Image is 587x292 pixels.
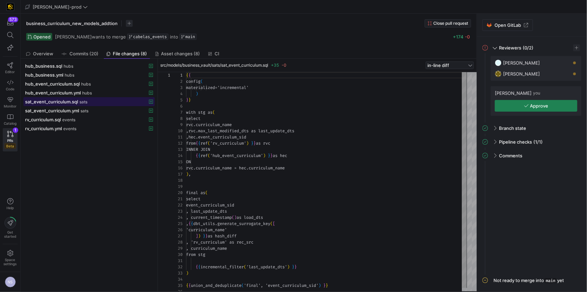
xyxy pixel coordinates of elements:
span: main [185,34,195,39]
span: from [186,141,196,146]
div: 23 [170,208,183,214]
span: in-line diff [427,63,449,68]
span: ) [234,215,237,220]
div: 18 [170,177,183,183]
div: 1 [170,72,183,78]
div: 17 [170,171,183,177]
span: src/models/business_vault/sats/sat_event_curriculum.sql [161,63,269,68]
span: CI [215,52,219,56]
span: { [188,72,191,78]
span: , current_timestamp [186,215,232,220]
span: hub_event_curriculum.yml [25,90,81,96]
span: Asset changes (8) [161,52,200,56]
span: Beta [4,143,16,149]
a: Spacesettings [3,247,18,269]
div: 11 [170,134,183,140]
span: INNER JOIN [186,147,210,152]
span: { [186,283,188,288]
span: event_curriculum_sid [186,202,234,208]
span: Get started [4,230,16,238]
span: Help [6,206,14,210]
span: ,hec.event_curriculum_sid [186,134,246,140]
span: hubs [82,91,92,96]
span: [PERSON_NAME] [503,60,540,66]
span: Monitor [4,104,17,108]
div: 12 [170,140,183,146]
span: ) [318,283,321,288]
span: [PERSON_NAME] [495,90,532,96]
span: 'last_update_dts' [246,264,287,270]
span: Branch state [499,125,526,131]
span: ( [205,190,208,195]
div: Not ready to merge into yet [493,278,564,284]
span: ( [208,141,210,146]
span: } [323,283,326,288]
div: 30 [170,251,183,258]
a: Open GitLab [482,19,533,31]
span: from stg [186,252,205,257]
span: Open GitLab [494,22,521,28]
span: [PERSON_NAME]-prod [33,4,81,10]
span: sat_event_curriculum.yml [25,108,79,113]
span: business_curriculum_new_models_addtion [26,21,118,26]
button: hub_event_curriculum.sqlhubs [23,79,155,88]
span: PRs [7,138,13,143]
span: rv_curriculum.sql [25,117,61,122]
div: 8 [170,115,183,122]
span: wants to merge [55,34,126,40]
div: 13 [170,146,183,153]
span: 'curriculum_name' [186,227,227,233]
span: -0 [465,34,470,40]
img: https://secure.gravatar.com/avatar/93624b85cfb6a0d6831f1d6e8dbf2768734b96aa2308d2c902a4aae71f619b... [495,59,502,66]
span: Commits (20) [69,52,98,56]
span: select [186,196,200,202]
span: Overview [33,52,53,56]
button: 573 [3,16,18,29]
span: 'final', 'event_curriculum_sid' [244,283,318,288]
div: 19 [170,183,183,190]
span: [PERSON_NAME] [503,71,540,77]
span: , curriculum_name [186,246,227,251]
span: { [191,221,193,226]
span: ) [196,91,198,97]
span: sats [80,109,88,113]
div: 1 [158,72,170,78]
span: Reviewers [499,45,521,50]
div: 35 [170,282,183,289]
span: { [186,72,188,78]
div: 22 [170,202,183,208]
span: , last_update_dts [186,209,227,214]
span: Editor [6,70,15,74]
span: } [294,264,297,270]
span: (0/2) [523,45,533,50]
span: dbt_utils.generate_surrogate_key [193,221,270,226]
span: hubs [65,73,74,78]
span: +174 [453,34,464,40]
span: ) [287,264,290,270]
span: ON [186,159,191,165]
button: Help [3,195,18,213]
a: main [180,34,197,40]
div: 7 [170,109,183,115]
span: final as [186,190,205,195]
button: sat_event_curriculum.sqlsats [23,97,155,106]
span: ( [200,79,203,84]
div: 34 [170,276,183,282]
div: 6 [170,103,183,109]
div: 24 [170,214,183,221]
span: Pipeline checks [499,139,532,145]
mat-expansion-panel-header: Comments [482,150,581,161]
a: Code [3,77,18,94]
span: +35 [271,63,279,68]
span: rv_curriculum.yml [25,126,62,131]
div: 25 [170,221,183,227]
div: 26 [170,227,183,233]
div: 5 [170,97,183,103]
button: Getstarted [3,214,18,241]
span: Code [6,87,14,91]
span: rvc.curriculum_name [186,122,232,127]
span: File changes (8) [113,52,147,56]
span: you [533,91,540,96]
span: ( [213,110,215,115]
span: Catalog [4,121,17,125]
